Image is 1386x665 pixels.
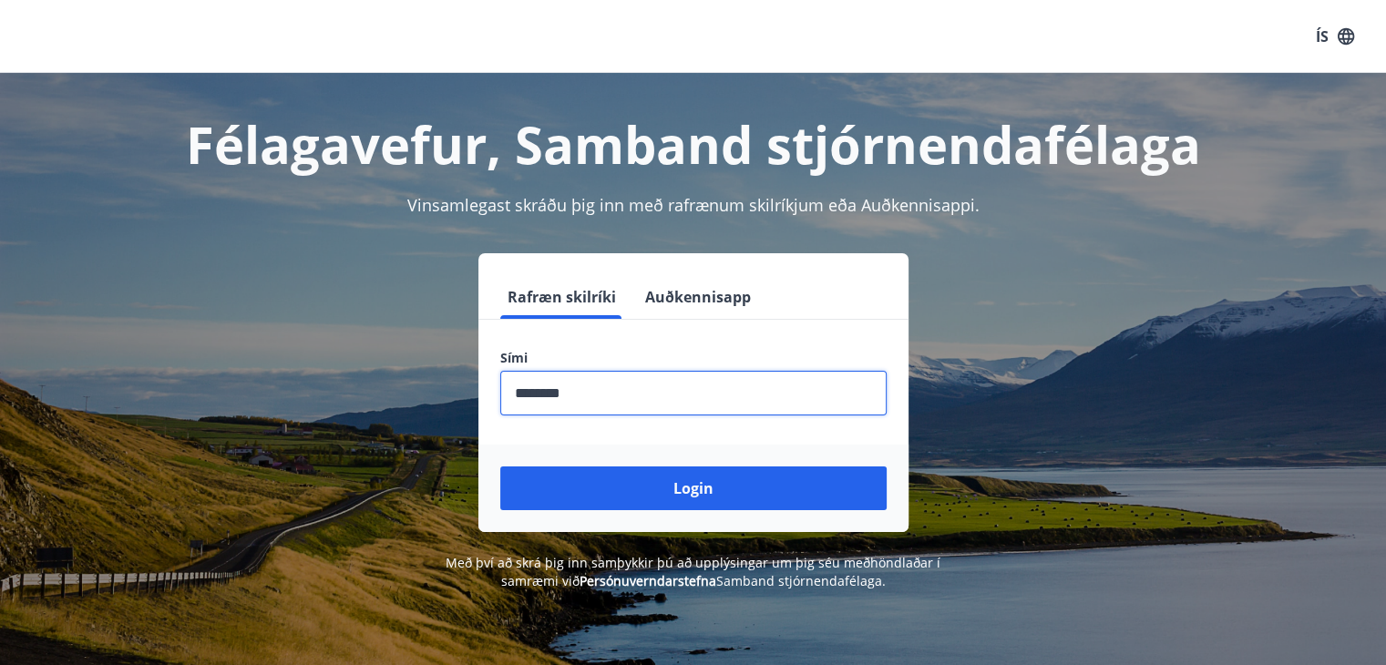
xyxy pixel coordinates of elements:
span: Vinsamlegast skráðu þig inn með rafrænum skilríkjum eða Auðkennisappi. [407,194,980,216]
label: Sími [500,349,887,367]
span: Með því að skrá þig inn samþykkir þú að upplýsingar um þig séu meðhöndlaðar í samræmi við Samband... [446,554,940,589]
h1: Félagavefur, Samband stjórnendafélaga [59,109,1328,179]
button: Auðkennisapp [638,275,758,319]
button: ÍS [1306,20,1364,53]
a: Persónuverndarstefna [580,572,716,589]
button: Login [500,466,887,510]
button: Rafræn skilríki [500,275,623,319]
